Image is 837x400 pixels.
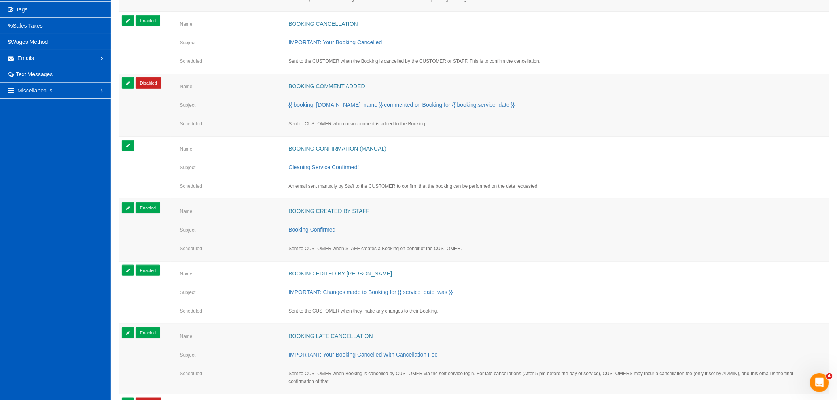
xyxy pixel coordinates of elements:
a: Booking Late Cancellation [288,333,373,339]
a: Booking Confirmation (Manual) [288,145,386,152]
small: Scheduled [180,246,202,251]
small: Scheduled [180,183,202,189]
small: Name [180,21,193,27]
iframe: Intercom live chat [810,373,829,392]
span: 4 [826,373,833,379]
small: Subject [180,227,196,233]
a: Booking edited by [PERSON_NAME] [288,270,392,277]
small: Sent to CUSTOMER when STAFF creates a Booking on behalf of the CUSTOMER. [288,246,462,251]
span: Wages Method [11,39,48,45]
a: Enabled [136,327,160,339]
a: Booking Confirmed [288,226,335,233]
small: Subject [180,352,196,358]
small: Name [180,334,193,339]
small: Subject [180,290,196,295]
small: Name [180,271,193,277]
small: Name [180,146,193,152]
small: Name [180,84,193,89]
a: Enabled [136,15,160,26]
small: Sent to CUSTOMER when new comment is added to the Booking. [288,121,426,126]
small: Scheduled [180,371,202,376]
small: Subject [180,40,196,45]
small: Sent to the CUSTOMER when the Booking is cancelled by the CUSTOMER or STAFF. This is to confirm t... [288,58,540,64]
small: Sent to CUSTOMER when Booking is cancelled by CUSTOMER via the self-service login. For late cance... [288,371,793,384]
small: Scheduled [180,308,202,314]
small: Scheduled [180,58,202,64]
span: Emails [17,55,34,61]
small: Name [180,209,193,214]
small: Scheduled [180,121,202,126]
a: Booking created by Staff [288,208,369,214]
span: Miscellaneous [17,87,53,94]
small: Sent to the CUSTOMER when they make any changes to their Booking. [288,308,438,314]
a: IMPORTANT: Changes made to Booking for {{ service_date_was }} [288,289,453,295]
a: IMPORTANT: Your Booking Cancelled With Cancellation Fee [288,351,437,358]
span: Sales Taxes [13,23,42,29]
small: Subject [180,102,196,108]
a: IMPORTANT: Your Booking Cancelled [288,39,382,45]
span: Text Messages [16,71,53,77]
a: Booking Comment added [288,83,365,89]
a: Cleaning Service Confirmed! [288,164,359,170]
a: Enabled [136,265,160,276]
a: Enabled [136,202,160,214]
small: An email sent manually by Staff to the CUSTOMER to confirm that the booking can be performed on t... [288,183,539,189]
small: Subject [180,165,196,170]
span: Tags [16,6,28,13]
a: Booking Cancellation [288,21,358,27]
a: Disabled [136,77,161,89]
a: {{ booking_[DOMAIN_NAME]_name }} commented on Booking for {{ booking.service_date }} [288,102,515,108]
